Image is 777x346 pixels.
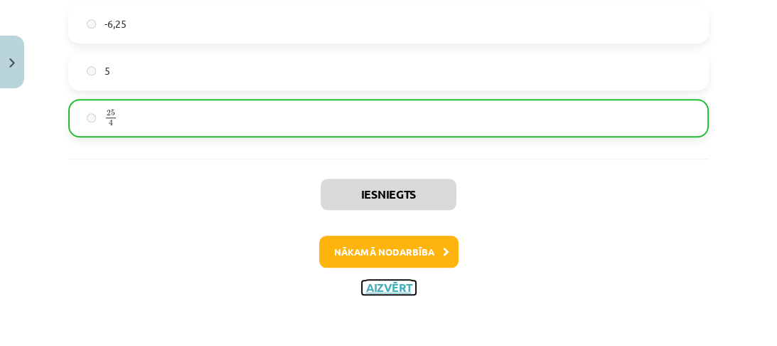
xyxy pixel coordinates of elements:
[321,179,456,210] button: Iesniegts
[362,281,416,295] button: Aizvērt
[107,110,115,116] span: 25
[105,63,110,78] span: 5
[9,58,15,68] img: icon-close-lesson-0947bae3869378f0d4975bcd49f059093ad1ed9edebbc8119c70593378902aed.svg
[109,120,113,127] span: 4
[87,19,96,28] input: -6,25
[105,16,127,31] span: -6,25
[87,66,96,75] input: 5
[319,236,459,268] button: Nākamā nodarbība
